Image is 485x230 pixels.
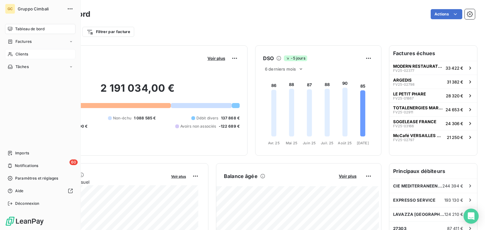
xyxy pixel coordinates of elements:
h6: Balance âgée [224,172,258,180]
span: 33 422 € [446,66,463,71]
button: SOGELEASE FRANCEFV25-0316624 306 € [389,116,477,130]
span: Non-échu [113,115,131,121]
img: Logo LeanPay [5,216,44,226]
button: McCafé VERSAILLES MANEGESFV25-0279721 250 € [389,130,477,144]
button: Voir plus [206,55,227,61]
span: FV25-02797 [393,138,414,142]
tspan: Mai 25 [286,141,297,145]
span: Chiffre d'affaires mensuel [36,179,167,185]
span: -5 jours [284,55,307,61]
span: -122 689 € [219,124,240,129]
h6: DSO [263,55,274,62]
h2: 2 191 034,00 € [36,82,240,101]
button: ARGEDISFV25-0279831 382 € [389,75,477,89]
span: 1 088 585 € [134,115,156,121]
tspan: Août 25 [338,141,352,145]
h6: Factures échues [389,46,477,61]
span: FV25-02911 [393,110,413,114]
button: MODERN RESTAURATION GESTIONFV25-0237733 422 € [389,61,477,75]
span: Tâches [15,64,29,70]
span: Tableau de bord [15,26,45,32]
button: LE PETIT PHAREFV25-0186728 320 € [389,89,477,102]
span: 24 306 € [446,121,463,126]
div: Open Intercom Messenger [464,209,479,224]
span: 28 320 € [446,93,463,98]
span: Gruppo Cimbali [18,6,63,11]
span: Débit divers [196,115,219,121]
span: Déconnexion [15,201,39,206]
span: Clients [15,51,28,57]
tspan: Juin 25 [303,141,316,145]
button: Voir plus [337,173,358,179]
span: FV25-02798 [393,83,415,86]
span: 31 382 € [447,79,463,84]
span: FV25-02377 [393,69,414,72]
span: ARGEDIS [393,78,412,83]
button: Filtrer par facture [82,27,134,37]
span: 244 394 € [442,183,463,188]
span: 24 653 € [446,107,463,112]
span: Aide [15,188,24,194]
span: Imports [15,150,29,156]
span: 124 210 € [444,212,463,217]
span: 137 868 € [221,115,240,121]
span: SOGELEASE FRANCE [393,119,436,124]
span: LE PETIT PHARE [393,91,426,96]
span: FV25-01867 [393,96,414,100]
span: Factures [15,39,32,44]
span: EXPRESSO SERVICE [393,198,435,203]
button: TOTALENERGIES MARKETINGFV25-0291124 653 € [389,102,477,116]
span: McCafé VERSAILLES MANEGES [393,133,444,138]
span: 60 [69,159,78,165]
span: CIE MEDITERRANEENNE DES CAFES [393,183,442,188]
span: Paramètres et réglages [15,175,58,181]
span: 21 250 € [447,135,463,140]
div: GC [5,4,15,14]
span: 6 derniers mois [265,66,296,72]
button: Voir plus [169,173,188,179]
span: Voir plus [171,174,186,179]
span: Avoirs non associés [180,124,216,129]
span: Voir plus [207,56,225,61]
span: 193 130 € [444,198,463,203]
span: Voir plus [339,174,356,179]
h6: Principaux débiteurs [389,164,477,179]
span: TOTALENERGIES MARKETING [393,105,443,110]
a: Aide [5,186,75,196]
span: MODERN RESTAURATION GESTION [393,64,443,69]
tspan: Juil. 25 [321,141,333,145]
span: LAVAZZA [GEOGRAPHIC_DATA] [393,212,444,217]
tspan: Avr. 25 [268,141,280,145]
span: FV25-03166 [393,124,414,128]
tspan: [DATE] [357,141,369,145]
button: Actions [431,9,462,19]
span: Notifications [15,163,38,169]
